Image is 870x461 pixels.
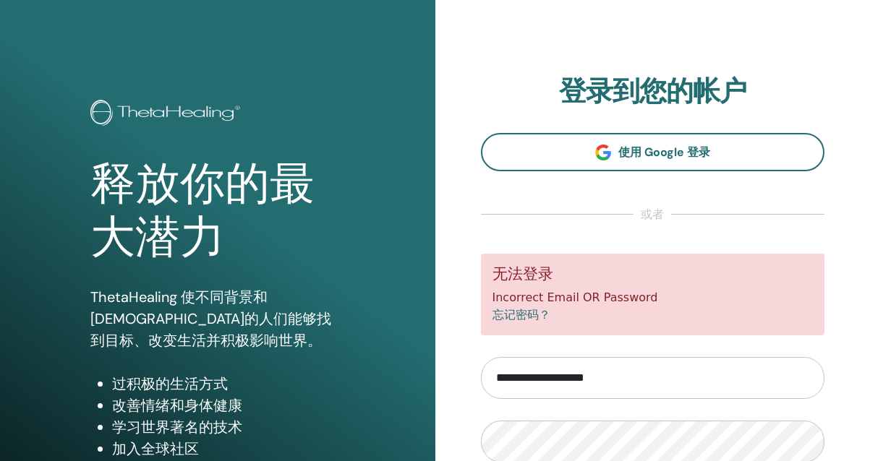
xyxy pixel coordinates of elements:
[492,265,814,283] h5: 无法登录
[112,395,344,416] li: 改善情绪和身体健康
[634,206,671,223] span: 或者
[90,286,344,351] p: ThetaHealing 使不同背景和[DEMOGRAPHIC_DATA]的人们能够找到目标、改变生活并积极影响世界。
[112,438,344,460] li: 加入全球社区
[481,254,825,335] div: Incorrect Email OR Password
[112,416,344,438] li: 学习世界著名的技术
[492,308,550,322] a: 忘记密码？
[112,373,344,395] li: 过积极的生活方式
[618,145,710,160] span: 使用 Google 登录
[90,158,344,265] h1: 释放你的最大潜力
[481,75,825,108] h2: 登录到您的帐户
[481,133,825,171] a: 使用 Google 登录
